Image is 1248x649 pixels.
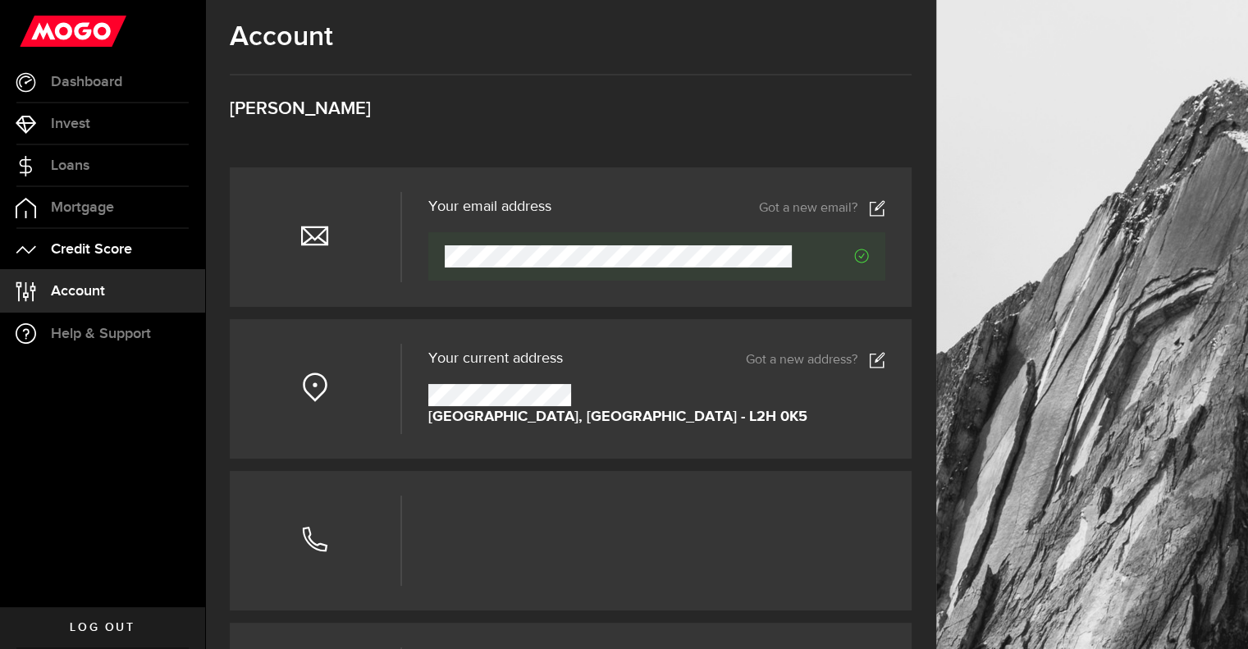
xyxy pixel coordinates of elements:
[230,21,912,53] h1: Account
[70,622,135,633] span: Log out
[13,7,62,56] button: Open LiveChat chat widget
[759,200,885,217] a: Got a new email?
[428,351,563,366] span: Your current address
[51,158,89,173] span: Loans
[51,284,105,299] span: Account
[428,199,551,214] h3: Your email address
[428,406,807,428] strong: [GEOGRAPHIC_DATA], [GEOGRAPHIC_DATA] - L2H 0K5
[51,75,122,89] span: Dashboard
[792,249,870,263] span: Verified
[230,100,912,118] h3: [PERSON_NAME]
[51,242,132,257] span: Credit Score
[51,117,90,131] span: Invest
[51,200,114,215] span: Mortgage
[746,352,885,368] a: Got a new address?
[51,327,151,341] span: Help & Support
